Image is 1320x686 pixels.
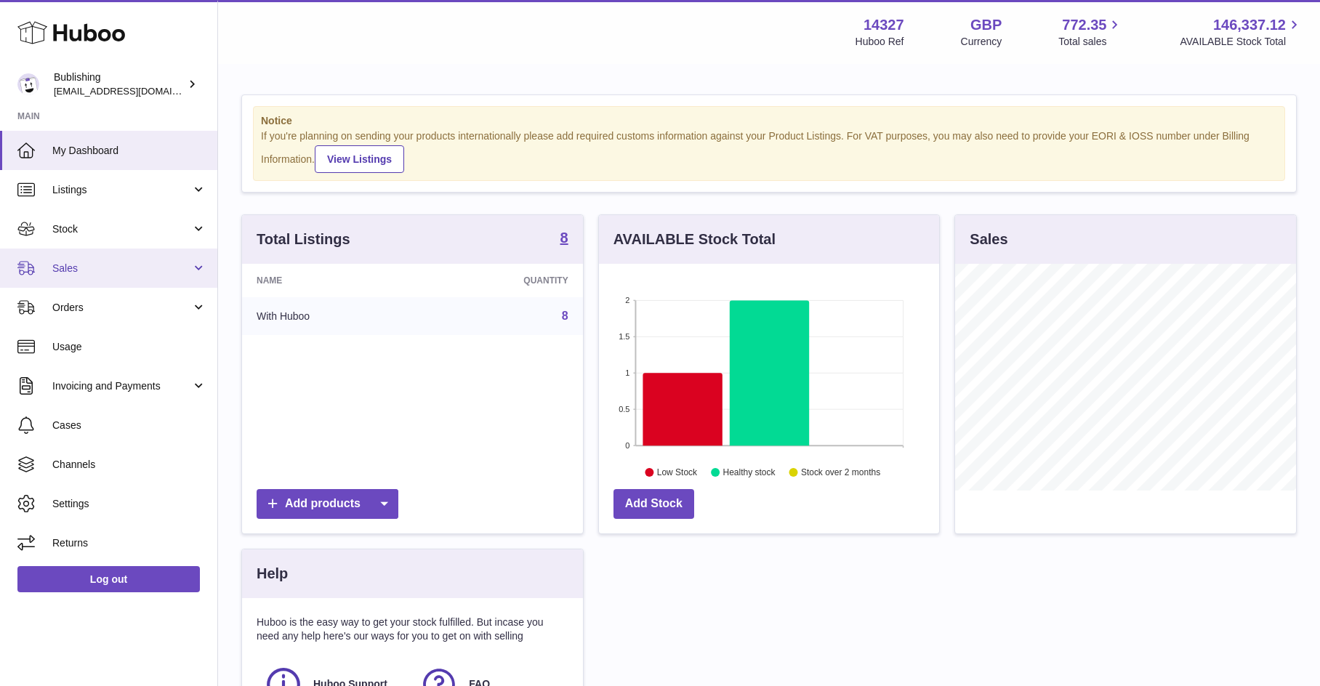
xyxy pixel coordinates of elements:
text: Low Stock [657,467,698,477]
span: Returns [52,536,206,550]
strong: GBP [970,15,1002,35]
h3: Sales [970,230,1007,249]
div: Bublishing [54,70,185,98]
a: Log out [17,566,200,592]
text: 1 [625,368,629,377]
span: Listings [52,183,191,197]
th: Name [242,264,422,297]
span: [EMAIL_ADDRESS][DOMAIN_NAME] [54,85,214,97]
span: 772.35 [1062,15,1106,35]
span: Cases [52,419,206,432]
img: maricar@bublishing.com [17,73,39,95]
text: 2 [625,296,629,304]
h3: Total Listings [257,230,350,249]
strong: 14327 [864,15,904,35]
span: Stock [52,222,191,236]
span: Usage [52,340,206,354]
div: Currency [961,35,1002,49]
text: Stock over 2 months [801,467,880,477]
span: Settings [52,497,206,511]
td: With Huboo [242,297,422,335]
a: View Listings [315,145,404,173]
span: Sales [52,262,191,275]
span: Invoicing and Payments [52,379,191,393]
a: 146,337.12 AVAILABLE Stock Total [1180,15,1303,49]
span: AVAILABLE Stock Total [1180,35,1303,49]
strong: 8 [560,230,568,245]
text: 0.5 [619,405,629,413]
strong: Notice [261,114,1277,128]
span: Channels [52,458,206,472]
text: 0 [625,441,629,450]
a: 772.35 Total sales [1058,15,1123,49]
th: Quantity [422,264,582,297]
span: Orders [52,301,191,315]
span: Total sales [1058,35,1123,49]
span: My Dashboard [52,144,206,158]
a: 8 [562,310,568,322]
a: Add products [257,489,398,519]
h3: Help [257,564,288,584]
a: 8 [560,230,568,248]
a: Add Stock [613,489,694,519]
text: Healthy stock [723,467,776,477]
text: 1.5 [619,332,629,341]
p: Huboo is the easy way to get your stock fulfilled. But incase you need any help here's our ways f... [257,616,568,643]
span: 146,337.12 [1213,15,1286,35]
div: If you're planning on sending your products internationally please add required customs informati... [261,129,1277,173]
div: Huboo Ref [856,35,904,49]
h3: AVAILABLE Stock Total [613,230,776,249]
